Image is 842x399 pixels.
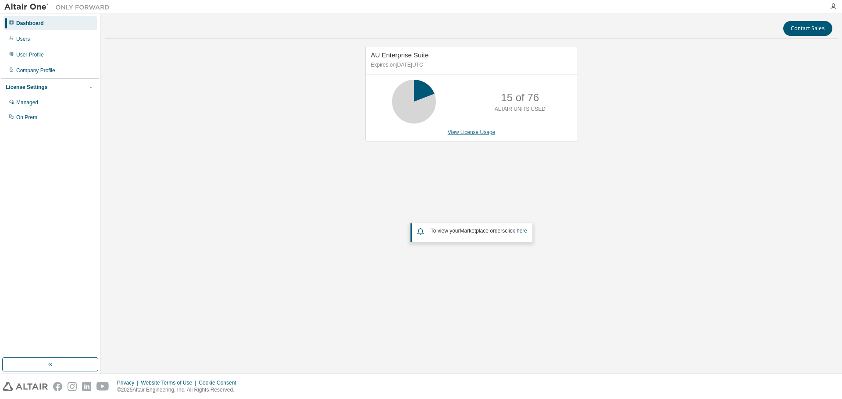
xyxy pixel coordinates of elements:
img: facebook.svg [53,382,62,391]
button: Contact Sales [783,21,832,36]
img: instagram.svg [68,382,77,391]
p: Expires on [DATE] UTC [371,61,570,69]
p: ALTAIR UNITS USED [495,106,546,113]
em: Marketplace orders [460,228,505,234]
p: 15 of 76 [501,90,539,105]
img: Altair One [4,3,114,11]
div: Cookie Consent [199,379,241,386]
div: Users [16,35,30,42]
img: youtube.svg [96,382,109,391]
div: Dashboard [16,20,44,27]
a: View License Usage [448,129,496,135]
div: License Settings [6,84,47,91]
p: © 2025 Altair Engineering, Inc. All Rights Reserved. [117,386,242,394]
a: here [517,228,527,234]
span: To view your click [431,228,527,234]
span: AU Enterprise Suite [371,51,429,59]
div: Privacy [117,379,141,386]
div: Managed [16,99,38,106]
div: User Profile [16,51,44,58]
div: Website Terms of Use [141,379,199,386]
img: linkedin.svg [82,382,91,391]
img: altair_logo.svg [3,382,48,391]
div: Company Profile [16,67,55,74]
div: On Prem [16,114,37,121]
